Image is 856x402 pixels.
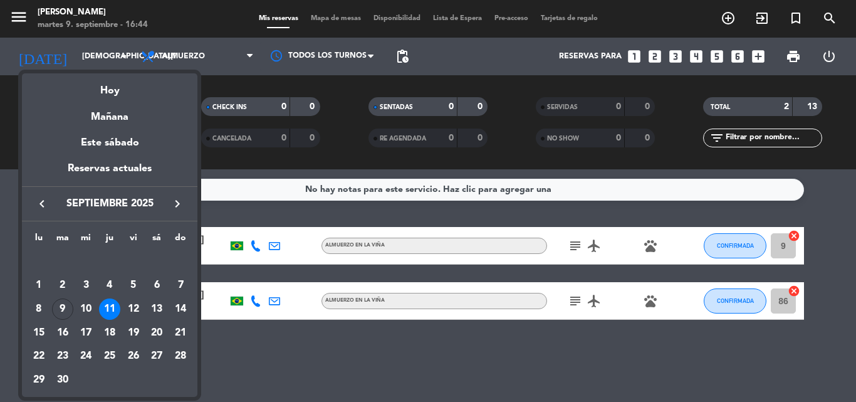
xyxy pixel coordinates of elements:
[31,196,53,212] button: keyboard_arrow_left
[51,345,75,369] td: 23 de septiembre de 2025
[34,196,50,211] i: keyboard_arrow_left
[27,274,51,298] td: 1 de septiembre de 2025
[51,368,75,392] td: 30 de septiembre de 2025
[170,322,191,344] div: 21
[52,275,73,296] div: 2
[146,299,167,320] div: 13
[28,322,50,344] div: 15
[99,346,120,367] div: 25
[123,322,144,344] div: 19
[170,346,191,367] div: 28
[122,345,145,369] td: 26 de septiembre de 2025
[122,321,145,345] td: 19 de septiembre de 2025
[74,274,98,298] td: 3 de septiembre de 2025
[145,274,169,298] td: 6 de septiembre de 2025
[74,231,98,250] th: miércoles
[27,345,51,369] td: 22 de septiembre de 2025
[145,297,169,321] td: 13 de septiembre de 2025
[51,321,75,345] td: 16 de septiembre de 2025
[75,322,97,344] div: 17
[27,368,51,392] td: 29 de septiembre de 2025
[146,346,167,367] div: 27
[27,321,51,345] td: 15 de septiembre de 2025
[123,275,144,296] div: 5
[28,275,50,296] div: 1
[122,274,145,298] td: 5 de septiembre de 2025
[27,297,51,321] td: 8 de septiembre de 2025
[52,346,73,367] div: 23
[75,275,97,296] div: 3
[123,299,144,320] div: 12
[122,297,145,321] td: 12 de septiembre de 2025
[27,231,51,250] th: lunes
[99,299,120,320] div: 11
[53,196,166,212] span: septiembre 2025
[22,161,197,186] div: Reservas actuales
[99,322,120,344] div: 18
[169,321,192,345] td: 21 de septiembre de 2025
[98,345,122,369] td: 25 de septiembre de 2025
[98,297,122,321] td: 11 de septiembre de 2025
[170,196,185,211] i: keyboard_arrow_right
[169,231,192,250] th: domingo
[52,369,73,391] div: 30
[145,345,169,369] td: 27 de septiembre de 2025
[75,299,97,320] div: 10
[146,275,167,296] div: 6
[51,274,75,298] td: 2 de septiembre de 2025
[51,231,75,250] th: martes
[22,125,197,161] div: Este sábado
[28,299,50,320] div: 8
[145,231,169,250] th: sábado
[170,275,191,296] div: 7
[52,299,73,320] div: 9
[98,231,122,250] th: jueves
[146,322,167,344] div: 20
[28,369,50,391] div: 29
[123,346,144,367] div: 26
[52,322,73,344] div: 16
[22,73,197,99] div: Hoy
[98,321,122,345] td: 18 de septiembre de 2025
[169,274,192,298] td: 7 de septiembre de 2025
[169,297,192,321] td: 14 de septiembre de 2025
[74,321,98,345] td: 17 de septiembre de 2025
[75,346,97,367] div: 24
[28,346,50,367] div: 22
[74,297,98,321] td: 10 de septiembre de 2025
[98,274,122,298] td: 4 de septiembre de 2025
[122,231,145,250] th: viernes
[169,345,192,369] td: 28 de septiembre de 2025
[170,299,191,320] div: 14
[51,297,75,321] td: 9 de septiembre de 2025
[74,345,98,369] td: 24 de septiembre de 2025
[27,250,192,274] td: SEP.
[145,321,169,345] td: 20 de septiembre de 2025
[22,100,197,125] div: Mañana
[99,275,120,296] div: 4
[166,196,189,212] button: keyboard_arrow_right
